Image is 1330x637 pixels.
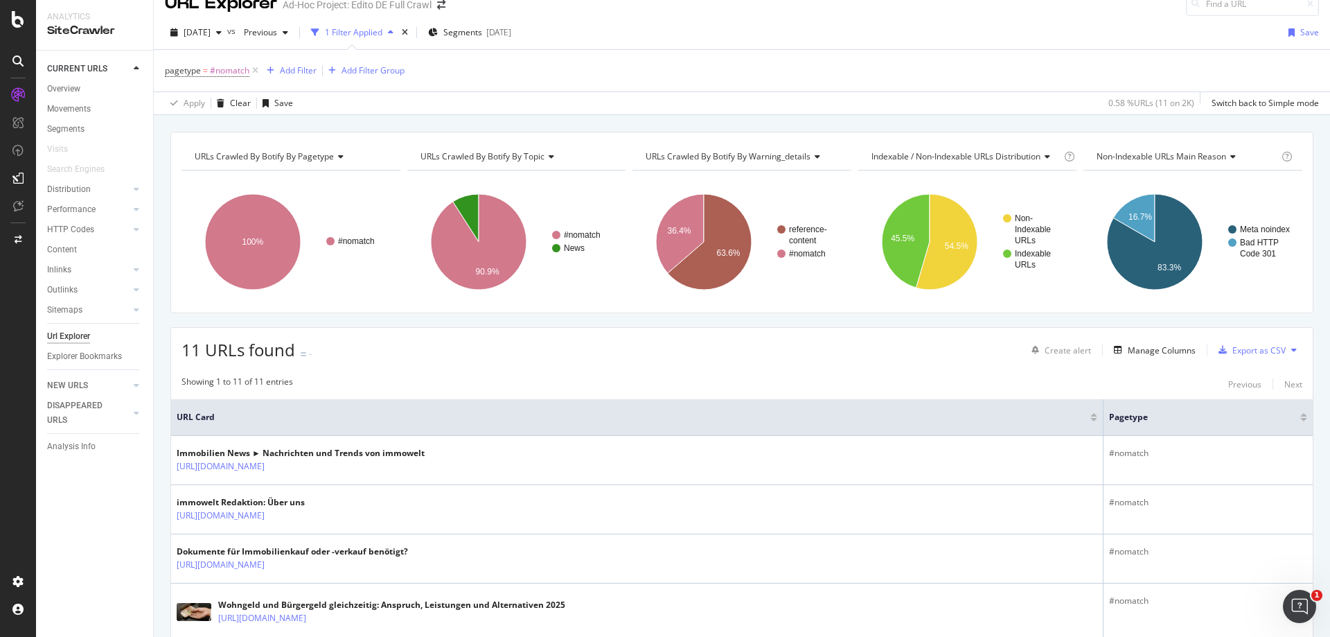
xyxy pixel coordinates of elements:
div: CURRENT URLS [47,62,107,76]
div: Inlinks [47,263,71,277]
div: Save [1300,26,1319,38]
a: Analysis Info [47,439,143,454]
h4: URLs Crawled By Botify By topic [418,146,614,168]
a: HTTP Codes [47,222,130,237]
button: Previous [238,21,294,44]
span: #nomatch [210,61,249,80]
span: = [203,64,208,76]
div: [DATE] [486,26,511,38]
div: Segments [47,122,85,137]
text: 63.6% [717,248,741,258]
div: Showing 1 to 11 of 11 entries [181,376,293,392]
div: Previous [1228,378,1261,390]
h4: Non-Indexable URLs Main Reason [1094,146,1279,168]
button: Save [1283,21,1319,44]
button: Create alert [1026,339,1091,361]
text: #nomatch [338,236,375,246]
a: Segments [47,122,143,137]
div: #nomatch [1109,447,1307,460]
text: Non- [1015,213,1033,223]
span: 1 [1311,590,1322,601]
a: Sitemaps [47,303,130,317]
span: Segments [443,26,482,38]
div: #nomatch [1109,595,1307,607]
div: Manage Columns [1128,344,1196,356]
div: Export as CSV [1232,344,1286,356]
a: Outlinks [47,283,130,297]
text: #nomatch [564,230,601,240]
span: Indexable / Non-Indexable URLs distribution [871,150,1040,162]
button: Switch back to Simple mode [1206,92,1319,114]
span: URLs Crawled By Botify By pagetype [195,150,334,162]
div: Url Explorer [47,329,90,344]
text: 16.7% [1128,212,1152,222]
a: [URL][DOMAIN_NAME] [177,509,265,523]
a: Content [47,243,143,257]
div: Overview [47,82,80,96]
span: URL Card [177,411,1087,424]
button: Segments[DATE] [423,21,517,44]
svg: A chart. [181,182,398,302]
span: URLs Crawled By Botify By topic [420,150,544,162]
div: Visits [47,142,68,157]
div: Search Engines [47,162,105,177]
a: Inlinks [47,263,130,277]
text: News [564,243,585,253]
div: Wohngeld und Bürgergeld gleichzeitig: Anspruch, Leistungen und Alternativen 2025 [218,599,565,611]
div: NEW URLS [47,378,88,393]
text: 90.9% [475,267,499,277]
div: Add Filter [280,64,317,76]
a: Overview [47,82,143,96]
span: pagetype [1109,411,1279,424]
text: URLs [1015,236,1036,245]
button: Next [1284,376,1302,392]
a: [URL][DOMAIN_NAME] [218,611,306,625]
div: Performance [47,202,96,217]
svg: A chart. [858,182,1075,302]
div: times [399,26,411,40]
a: Movements [47,102,143,116]
h4: Indexable / Non-Indexable URLs Distribution [869,146,1061,168]
div: immowelt Redaktion: Über uns [177,496,305,509]
text: reference- [789,225,827,234]
div: Movements [47,102,91,116]
text: Indexable [1015,249,1051,259]
div: Next [1284,378,1302,390]
div: Distribution [47,182,91,197]
div: - [309,348,312,360]
text: 54.5% [945,241,968,251]
div: SiteCrawler [47,23,142,39]
svg: A chart. [1083,182,1300,302]
div: Immobilien News ► Nachrichten und Trends von immowelt [177,447,425,460]
text: 100% [242,237,264,247]
a: CURRENT URLS [47,62,130,76]
span: pagetype [165,64,201,76]
h4: URLs Crawled By Botify By pagetype [192,146,388,168]
text: Bad HTTP [1240,238,1279,247]
button: Previous [1228,376,1261,392]
div: #nomatch [1109,496,1307,509]
a: [URL][DOMAIN_NAME] [177,558,265,572]
span: vs [227,25,238,37]
text: #nomatch [789,249,826,259]
button: Save [257,92,293,114]
a: Explorer Bookmarks [47,349,143,364]
text: 83.3% [1158,263,1181,272]
div: Save [274,97,293,109]
svg: A chart. [632,182,849,302]
a: Url Explorer [47,329,143,344]
a: Performance [47,202,130,217]
span: Previous [238,26,277,38]
div: Apply [184,97,205,109]
a: NEW URLS [47,378,130,393]
div: Sitemaps [47,303,82,317]
span: 2025 Oct. 5th [184,26,211,38]
button: 1 Filter Applied [305,21,399,44]
text: Meta noindex [1240,225,1290,234]
a: Distribution [47,182,130,197]
span: URLs Crawled By Botify By warning_details [646,150,810,162]
div: 0.58 % URLs ( 11 on 2K ) [1108,97,1194,109]
span: 11 URLs found [181,338,295,361]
